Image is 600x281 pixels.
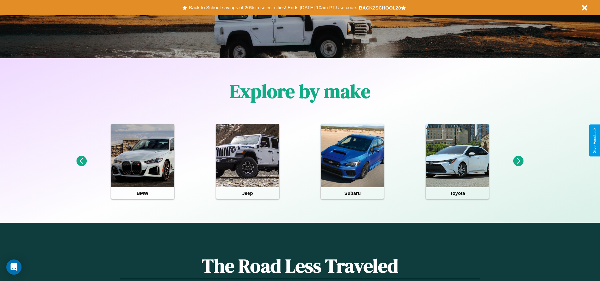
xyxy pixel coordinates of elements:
[6,259,22,275] div: Open Intercom Messenger
[187,3,359,12] button: Back to School savings of 20% in select cities! Ends [DATE] 10am PT.Use code:
[359,5,401,10] b: BACK2SCHOOL20
[321,187,384,199] h4: Subaru
[230,78,370,104] h1: Explore by make
[592,128,597,153] div: Give Feedback
[426,187,489,199] h4: Toyota
[120,253,480,279] h1: The Road Less Traveled
[111,187,174,199] h4: BMW
[216,187,279,199] h4: Jeep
